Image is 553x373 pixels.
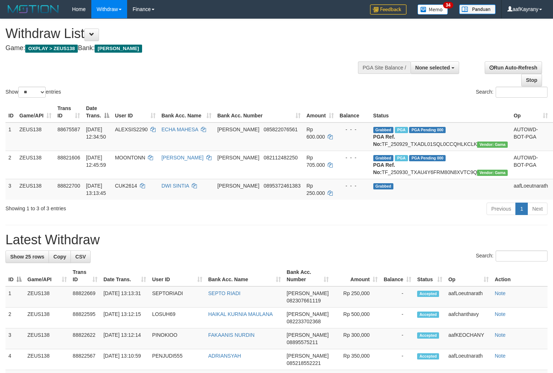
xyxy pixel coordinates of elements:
[332,308,381,328] td: Rp 500,000
[5,179,16,200] td: 3
[445,328,492,349] td: aafKEOCHANY
[70,265,100,286] th: Trans ID: activate to sort column ascending
[16,123,54,151] td: ZEUS138
[5,308,24,328] td: 2
[370,102,511,123] th: Status
[373,134,395,147] b: PGA Ref. No:
[411,61,459,74] button: None selected
[70,328,100,349] td: 88822622
[304,102,337,123] th: Amount: activate to sort column ascending
[149,349,205,370] td: PENJUDI555
[25,45,78,53] span: OXPLAY > ZEUS138
[217,127,259,132] span: [PERSON_NAME]
[332,328,381,349] td: Rp 300,000
[115,127,148,132] span: ALEXSIS2290
[284,265,332,286] th: Bank Acc. Number: activate to sort column ascending
[459,4,496,14] img: panduan.png
[381,308,414,328] td: -
[332,349,381,370] td: Rp 350,000
[515,203,528,215] a: 1
[5,123,16,151] td: 1
[75,254,86,260] span: CSV
[217,183,259,189] span: [PERSON_NAME]
[57,127,80,132] span: 88675587
[415,65,450,71] span: None selected
[214,102,304,123] th: Bank Acc. Number: activate to sort column ascending
[287,339,318,345] span: Copy 08895575211 to clipboard
[373,162,395,175] b: PGA Ref. No:
[443,2,453,8] span: 34
[5,87,61,98] label: Show entries
[53,254,66,260] span: Copy
[5,233,548,247] h1: Latest Withdraw
[496,87,548,98] input: Search:
[5,26,361,41] h1: Withdraw List
[409,127,446,133] span: PGA Pending
[264,183,301,189] span: Copy 0895372461383 to clipboard
[5,202,225,212] div: Showing 1 to 3 of 3 entries
[217,155,259,161] span: [PERSON_NAME]
[527,203,548,215] a: Next
[358,61,411,74] div: PGA Site Balance /
[161,127,198,132] a: ECHA MAHESA
[16,102,54,123] th: Game/API: activate to sort column ascending
[370,4,407,15] img: Feedback.jpg
[54,102,83,123] th: Trans ID: activate to sort column ascending
[149,286,205,308] td: SEPTORIADI
[24,286,70,308] td: ZEUS138
[24,349,70,370] td: ZEUS138
[511,102,551,123] th: Op: activate to sort column ascending
[70,308,100,328] td: 88822595
[495,353,506,359] a: Note
[332,286,381,308] td: Rp 250,000
[511,123,551,151] td: AUTOWD-BOT-PGA
[5,328,24,349] td: 3
[287,290,329,296] span: [PERSON_NAME]
[16,179,54,200] td: ZEUS138
[340,126,367,133] div: - - -
[115,183,137,189] span: CUK2614
[381,286,414,308] td: -
[373,183,394,189] span: Grabbed
[24,265,70,286] th: Game/API: activate to sort column ascending
[287,360,321,366] span: Copy 085218552221 to clipboard
[287,298,321,304] span: Copy 082307661119 to clipboard
[100,308,149,328] td: [DATE] 13:12:15
[409,155,446,161] span: PGA Pending
[18,87,46,98] select: Showentries
[496,250,548,261] input: Search:
[381,328,414,349] td: -
[16,151,54,179] td: ZEUS138
[5,4,61,15] img: MOTION_logo.png
[112,102,159,123] th: User ID: activate to sort column ascending
[5,286,24,308] td: 1
[159,102,214,123] th: Bank Acc. Name: activate to sort column ascending
[417,353,439,359] span: Accepted
[49,250,71,263] a: Copy
[83,102,112,123] th: Date Trans.: activate to sort column descending
[417,332,439,339] span: Accepted
[57,183,80,189] span: 88822700
[208,290,240,296] a: SEPTO RIADI
[476,87,548,98] label: Search:
[5,102,16,123] th: ID
[264,155,298,161] span: Copy 082112482250 to clipboard
[417,291,439,297] span: Accepted
[476,250,548,261] label: Search:
[5,151,16,179] td: 2
[149,265,205,286] th: User ID: activate to sort column ascending
[477,142,508,148] span: Vendor URL: https://trx31.1velocity.biz
[414,265,445,286] th: Status: activate to sort column ascending
[337,102,370,123] th: Balance
[86,183,106,196] span: [DATE] 13:13:45
[495,311,506,317] a: Note
[100,265,149,286] th: Date Trans.: activate to sort column ascending
[149,308,205,328] td: LOSUH69
[24,328,70,349] td: ZEUS138
[445,265,492,286] th: Op: activate to sort column ascending
[287,311,329,317] span: [PERSON_NAME]
[287,353,329,359] span: [PERSON_NAME]
[287,319,321,324] span: Copy 082233702368 to clipboard
[70,250,91,263] a: CSV
[511,151,551,179] td: AUTOWD-BOT-PGA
